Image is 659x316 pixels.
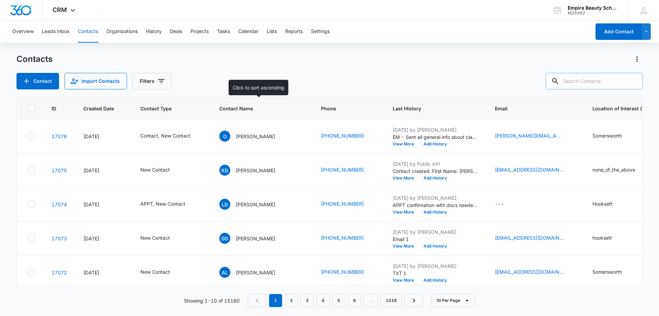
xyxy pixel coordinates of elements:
div: Location of Interest (for FB ad integration) - hooksett - Select to Edit Field [592,234,624,242]
div: New Contact [140,268,170,275]
span: Last History [393,105,469,112]
button: View More [393,142,419,146]
span: KD [219,165,230,176]
div: Email - Katvondonovan13@yahoo.com - Select to Edit Field [495,166,576,174]
nav: Pagination [248,294,423,307]
span: O [219,131,230,142]
div: Contact Name - Denise Driscoll - Select to Edit Field [219,233,288,244]
button: Add History [419,142,452,146]
div: Contact Type - New Contact - Select to Edit Field [140,234,182,242]
div: account id [568,11,618,15]
a: Navigate to contact details page for Olivia [51,133,67,139]
button: View More [393,278,419,282]
button: Import Contacts [65,73,127,89]
a: [EMAIL_ADDRESS][DOMAIN_NAME] [495,234,564,241]
a: [PERSON_NAME][EMAIL_ADDRESS][DOMAIN_NAME] [495,132,564,139]
a: [PHONE_NUMBER] [321,268,364,275]
button: View More [393,244,419,248]
div: Phone - (603) 202-2218 - Select to Edit Field [321,132,376,140]
button: Overview [12,21,34,43]
button: Add Contact [596,23,642,40]
span: Contact Name [219,105,294,112]
div: Contact Name - Laney Delapena - Select to Edit Field [219,199,288,210]
em: 1 [269,294,282,307]
p: Contact created. First Name: [PERSON_NAME] Last Name: [PERSON_NAME] Source: Form - Facebook Statu... [393,167,478,175]
button: Organizations [106,21,138,43]
div: [DATE] [83,167,124,174]
div: Location of Interest (for FB ad integration) - Hooksett - Select to Edit Field [592,200,625,208]
button: Actions [632,54,643,65]
span: Email [495,105,566,112]
button: Add History [419,210,452,214]
span: Created Date [83,105,114,112]
a: Page 2 [285,294,298,307]
button: Leads Inbox [42,21,70,43]
span: AL [219,267,230,278]
button: Projects [190,21,209,43]
div: Phone - (603) 534-1727 - Select to Edit Field [321,268,376,276]
div: New Contact [140,234,170,241]
a: Navigate to contact details page for Kathleen Donovan [51,167,67,173]
button: Add History [419,244,452,248]
a: [PHONE_NUMBER] [321,234,364,241]
a: [PHONE_NUMBER] [321,166,364,173]
span: DD [219,233,230,244]
a: [EMAIL_ADDRESS][DOMAIN_NAME] [495,268,564,275]
div: Contact Type - New Contact - Select to Edit Field [140,166,182,174]
a: Page 4 [316,294,329,307]
div: [DATE] [83,133,124,140]
div: Location of Interest (for FB ad integration) - Somersworth - Select to Edit Field [592,132,634,140]
button: Calendar [238,21,258,43]
div: APPT, New Contact [140,200,185,207]
div: Email - olivia_sxy@yahoo.com - Select to Edit Field [495,132,576,140]
a: Navigate to contact details page for Laney Delapena [51,201,67,207]
div: Somersworth [592,268,622,275]
span: CRM [53,6,67,13]
span: LD [219,199,230,210]
p: Showing 1-10 of 15160 [184,297,240,304]
p: [DATE] by [PERSON_NAME] [393,228,478,236]
div: Email - - Select to Edit Field [495,200,517,208]
div: [DATE] [83,201,124,208]
div: Contact, New Contact [140,132,190,139]
button: View More [393,210,419,214]
button: Lists [267,21,277,43]
div: [DATE] [83,269,124,276]
span: Contact Type [140,105,193,112]
h1: Contacts [16,54,53,64]
p: [DATE] by [PERSON_NAME] [393,126,478,133]
div: Contact Type - Contact, New Contact - Select to Edit Field [140,132,203,140]
a: Page 5 [332,294,345,307]
div: Somersworth [592,132,622,139]
div: Location of Interest (for FB ad integration) - Somersworth - Select to Edit Field [592,268,634,276]
p: EM - Sent all general info about classes, offered tour of the campus as well [393,133,478,141]
a: Page 3 [301,294,314,307]
div: Contact Type - New Contact - Select to Edit Field [140,268,182,276]
button: 10 Per Page [431,294,475,307]
button: Tasks [217,21,230,43]
div: account name [568,5,618,11]
p: [PERSON_NAME] [236,201,275,208]
a: Navigate to contact details page for Denise Driscoll [51,236,67,241]
div: none_of_the_above [592,166,635,173]
div: [DATE] [83,235,124,242]
div: Contact Name - Kathleen Donovan - Select to Edit Field [219,165,288,176]
span: ID [51,105,57,112]
p: [PERSON_NAME] [236,133,275,140]
button: Reports [285,21,303,43]
button: Deals [170,21,182,43]
p: [DATE] by [PERSON_NAME] [393,262,478,270]
button: View More [393,176,419,180]
p: [PERSON_NAME] [236,235,275,242]
div: New Contact [140,166,170,173]
a: Page 6 [348,294,361,307]
div: --- [495,200,504,208]
a: [PHONE_NUMBER] [321,200,364,207]
button: Add History [419,278,452,282]
button: Add History [419,176,452,180]
a: [EMAIL_ADDRESS][DOMAIN_NAME] [495,166,564,173]
div: Location of Interest (for FB ad integration) - none_of_the_above - Select to Edit Field [592,166,648,174]
div: Phone - +1 (603) 550-9353 - Select to Edit Field [321,234,376,242]
span: Phone [321,105,366,112]
div: Contact Name - Olivia - Select to Edit Field [219,131,288,142]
